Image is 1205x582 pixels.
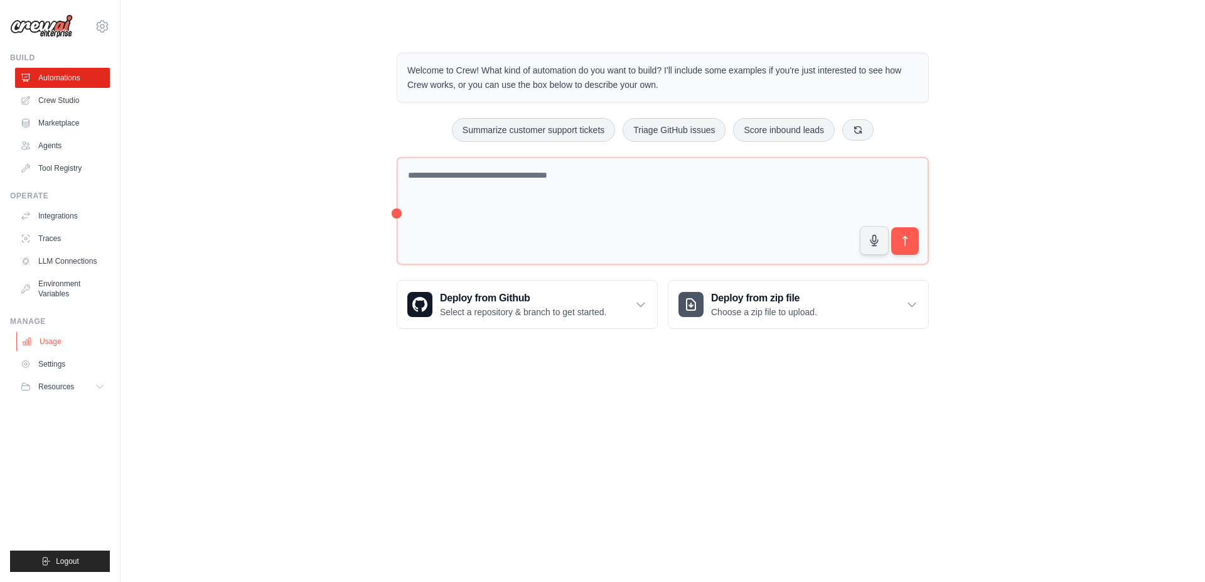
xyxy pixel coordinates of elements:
h3: Deploy from zip file [711,291,817,306]
a: Environment Variables [15,274,110,304]
p: Choose a zip file to upload. [711,306,817,318]
a: Crew Studio [15,90,110,110]
a: Integrations [15,206,110,226]
h3: Deploy from Github [440,291,606,306]
a: Marketplace [15,113,110,133]
div: Manage [10,316,110,326]
img: Logo [10,14,73,38]
a: LLM Connections [15,251,110,271]
button: Resources [15,377,110,397]
button: Triage GitHub issues [623,118,726,142]
a: Usage [16,331,111,352]
div: Build [10,53,110,63]
a: Automations [15,68,110,88]
a: Agents [15,136,110,156]
p: Welcome to Crew! What kind of automation do you want to build? I'll include some examples if you'... [407,63,918,92]
a: Traces [15,229,110,249]
span: Resources [38,382,74,392]
button: Logout [10,551,110,572]
div: Operate [10,191,110,201]
button: Summarize customer support tickets [452,118,615,142]
button: Score inbound leads [733,118,835,142]
p: Select a repository & branch to get started. [440,306,606,318]
span: Logout [56,556,79,566]
a: Tool Registry [15,158,110,178]
a: Settings [15,354,110,374]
